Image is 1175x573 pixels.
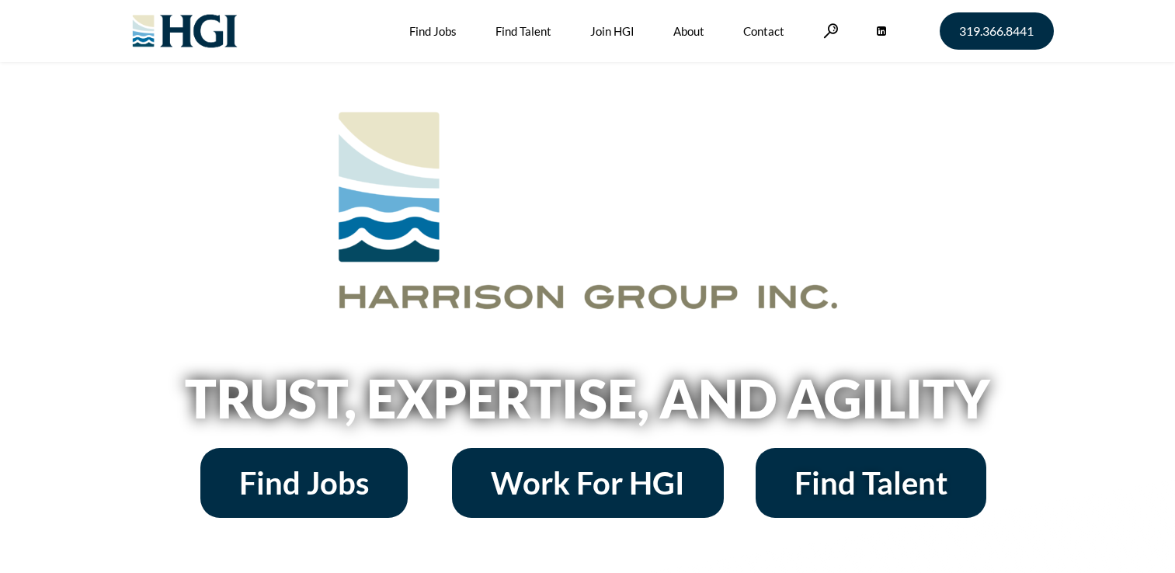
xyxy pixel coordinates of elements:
[452,448,724,518] a: Work For HGI
[940,12,1054,50] a: 319.366.8441
[491,467,685,498] span: Work For HGI
[239,467,369,498] span: Find Jobs
[200,448,408,518] a: Find Jobs
[794,467,947,498] span: Find Talent
[145,372,1031,425] h2: Trust, Expertise, and Agility
[756,448,986,518] a: Find Talent
[823,23,839,38] a: Search
[959,25,1034,37] span: 319.366.8441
